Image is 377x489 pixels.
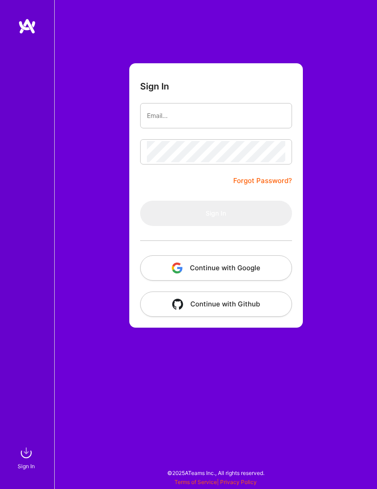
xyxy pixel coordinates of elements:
[233,175,292,186] a: Forgot Password?
[147,105,285,127] input: Email...
[174,479,257,485] span: |
[17,444,35,462] img: sign in
[172,263,183,273] img: icon
[140,201,292,226] button: Sign In
[19,444,35,471] a: sign inSign In
[220,479,257,485] a: Privacy Policy
[140,255,292,281] button: Continue with Google
[172,299,183,310] img: icon
[174,479,217,485] a: Terms of Service
[140,292,292,317] button: Continue with Github
[140,81,169,92] h3: Sign In
[18,462,35,471] div: Sign In
[18,18,36,34] img: logo
[54,462,377,484] div: © 2025 ATeams Inc., All rights reserved.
